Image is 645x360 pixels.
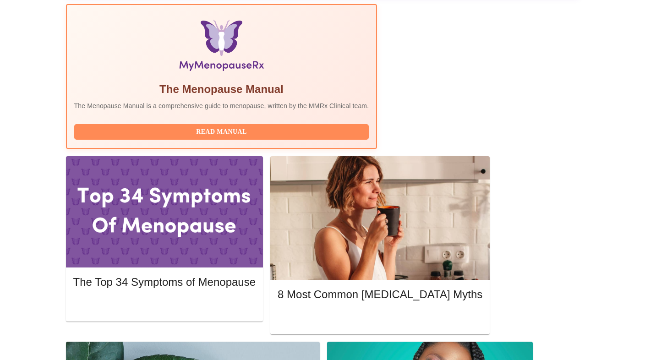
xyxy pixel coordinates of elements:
h5: The Top 34 Symptoms of Menopause [73,275,256,289]
a: Read Manual [74,127,372,135]
span: Read Manual [83,126,360,138]
a: Read More [278,313,485,321]
h5: 8 Most Common [MEDICAL_DATA] Myths [278,287,482,302]
p: The Menopause Manual is a comprehensive guide to menopause, written by the MMRx Clinical team. [74,101,369,110]
h5: The Menopause Manual [74,82,369,97]
a: Read More [73,301,258,309]
span: Read More [287,312,473,324]
button: Read Manual [74,124,369,140]
span: Read More [82,300,246,311]
button: Read More [73,298,256,314]
button: Read More [278,310,482,326]
img: Menopause Manual [121,20,322,75]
